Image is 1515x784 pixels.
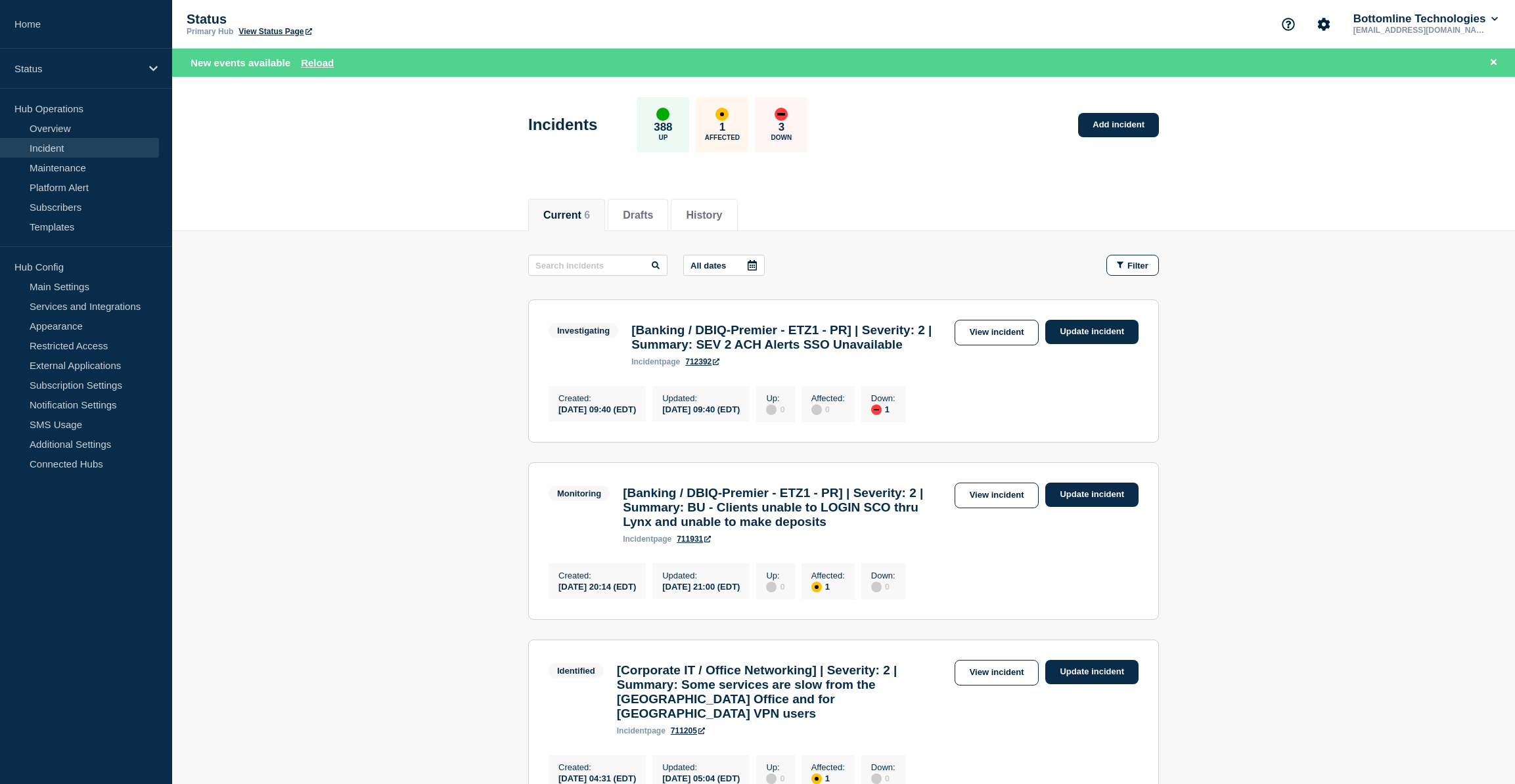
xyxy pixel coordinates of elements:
[811,582,822,592] div: affected
[775,108,788,121] div: down
[662,762,740,772] p: Updated :
[187,27,233,36] p: Primary Hub
[558,580,636,592] div: [DATE] 20:14 (EDT)
[623,209,653,221] button: Drafts
[766,762,784,772] p: Up :
[238,27,311,36] a: View Status Page
[811,403,845,415] div: 0
[766,580,784,592] div: 0
[811,772,845,784] div: 1
[654,121,672,134] p: 388
[1045,320,1139,344] a: Update incident
[811,762,845,772] p: Affected :
[617,726,666,735] p: page
[766,404,777,415] div: disabled
[623,534,653,544] span: incident
[558,403,636,414] div: [DATE] 09:40 (EDT)
[662,772,740,783] div: [DATE] 05:04 (EDT)
[558,393,636,403] p: Created :
[658,134,667,141] p: Up
[662,580,740,592] div: [DATE] 21:00 (EDT)
[558,762,636,772] p: Created :
[871,582,882,592] div: disabled
[871,772,895,784] div: 0
[1045,483,1139,507] a: Update incident
[662,571,740,580] p: Updated :
[528,255,667,276] input: Search incidents
[871,403,895,415] div: 1
[584,209,590,221] span: 6
[623,486,947,529] h3: [Banking / DBIQ-Premier - ETZ1 - PR] | Severity: 2 | Summary: BU - Clients unable to LOGIN SCO th...
[631,357,662,366] span: incident
[685,357,719,366] a: 712392
[871,571,895,580] p: Down :
[811,773,822,784] div: affected
[766,772,784,784] div: 0
[631,357,680,366] p: page
[14,63,141,74] p: Status
[662,403,740,414] div: [DATE] 09:40 (EDT)
[719,121,725,134] p: 1
[811,393,845,403] p: Affected :
[677,534,711,544] a: 711931
[549,663,604,678] span: Identified
[715,108,729,121] div: affected
[766,571,784,580] p: Up :
[1351,26,1487,35] p: [EMAIL_ADDRESS][DOMAIN_NAME]
[656,108,669,121] div: up
[811,404,822,415] div: disabled
[617,663,948,721] h3: [Corporate IT / Office Networking] | Severity: 2 | Summary: Some services are slow from the [GEOG...
[766,403,784,415] div: 0
[662,393,740,403] p: Updated :
[871,404,882,415] div: down
[779,121,784,134] p: 3
[871,393,895,403] p: Down :
[955,660,1039,686] a: View incident
[1310,11,1338,38] button: Account settings
[955,320,1039,345] a: View incident
[543,209,590,221] button: Current 6
[558,571,636,580] p: Created :
[549,323,618,338] span: Investigating
[671,726,705,735] a: 711205
[871,773,882,784] div: disabled
[683,255,765,276] button: All dates
[191,57,290,68] span: New events available
[811,571,845,580] p: Affected :
[1078,113,1159,137] a: Add incident
[549,486,610,501] span: Monitoring
[705,134,740,141] p: Affected
[558,772,636,783] div: [DATE] 04:31 (EDT)
[528,116,597,134] h1: Incidents
[623,534,671,544] p: page
[766,773,777,784] div: disabled
[617,726,647,735] span: incident
[871,762,895,772] p: Down :
[1045,660,1139,684] a: Update incident
[301,57,334,68] button: Reload
[1351,12,1501,26] button: Bottomline Technologies
[766,582,777,592] div: disabled
[811,580,845,592] div: 1
[1106,255,1159,276] button: Filter
[955,483,1039,508] a: View incident
[1275,11,1302,38] button: Support
[187,12,449,27] p: Status
[766,393,784,403] p: Up :
[771,134,792,141] p: Down
[871,580,895,592] div: 0
[686,209,722,221] button: History
[690,261,726,271] p: All dates
[1127,261,1148,271] span: Filter
[631,323,947,352] h3: [Banking / DBIQ-Premier - ETZ1 - PR] | Severity: 2 | Summary: SEV 2 ACH Alerts SSO Unavailable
